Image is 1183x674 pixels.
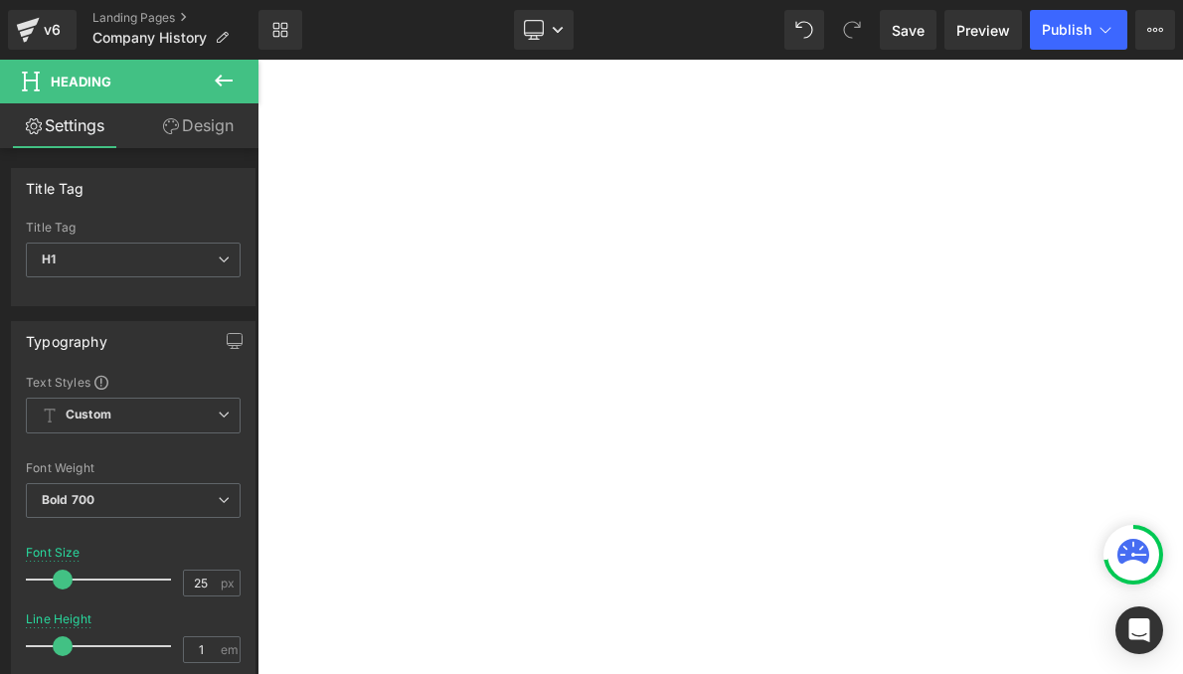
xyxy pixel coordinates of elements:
[1115,606,1163,654] div: Open Intercom Messenger
[1042,22,1092,38] span: Publish
[26,546,81,560] div: Font Size
[42,252,56,266] b: H1
[944,10,1022,50] a: Preview
[40,17,65,43] div: v6
[8,10,77,50] a: v6
[26,322,107,350] div: Typography
[221,577,238,590] span: px
[26,612,91,626] div: Line Height
[92,10,258,26] a: Landing Pages
[92,30,207,46] span: Company History
[66,407,111,423] b: Custom
[26,374,241,390] div: Text Styles
[51,74,111,89] span: Heading
[42,492,94,507] b: Bold 700
[258,10,302,50] a: New Library
[832,10,872,50] button: Redo
[784,10,824,50] button: Undo
[221,643,238,656] span: em
[892,20,925,41] span: Save
[1135,10,1175,50] button: More
[26,169,84,197] div: Title Tag
[133,103,262,148] a: Design
[1030,10,1127,50] button: Publish
[956,20,1010,41] span: Preview
[26,461,241,475] div: Font Weight
[26,221,241,235] div: Title Tag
